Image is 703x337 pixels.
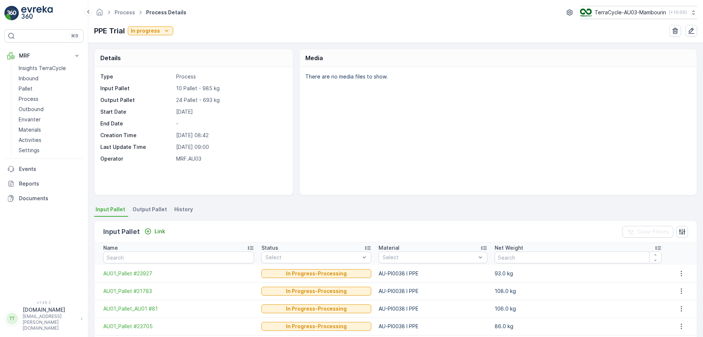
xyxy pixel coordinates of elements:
[265,254,360,261] p: Select
[286,270,347,277] p: In Progress-Processing
[375,265,491,282] td: AU-PI0038 I PPE
[103,287,254,295] a: AU01_Pallet #21783
[100,108,173,116] p: Start Date
[174,206,193,213] span: History
[16,114,83,125] a: Envanter
[19,65,66,72] p: Insights TerraCycle
[305,73,689,80] p: There are no media files to show.
[94,25,125,36] p: PPE Trial
[261,287,371,296] button: In Progress-Processing
[103,227,140,237] p: Input Pallet
[16,104,83,114] a: Outbound
[637,228,669,235] p: Clear Filters
[261,322,371,331] button: In Progress-Processing
[19,75,38,82] p: Inbound
[16,145,83,155] a: Settings
[100,54,121,62] p: Details
[103,244,118,252] p: Name
[21,6,53,21] img: logo_light-DOdMpM7g.png
[286,305,347,312] p: In Progress-Processing
[100,73,173,80] p: Type
[4,6,19,21] img: logo
[133,206,167,213] span: Output Pallet
[286,323,347,330] p: In Progress-Processing
[23,306,77,314] p: [DOMAIN_NAME]
[261,269,371,278] button: In Progress-Processing
[141,227,168,236] button: Link
[176,85,285,92] p: 10 Pallet - 985 kg
[19,85,33,92] p: Pallet
[495,244,523,252] p: Net Weight
[96,11,104,17] a: Homepage
[16,63,83,73] a: Insights TerraCycle
[622,226,673,238] button: Clear Filters
[19,180,81,187] p: Reports
[176,96,285,104] p: 24 Pallet - 693 kg
[495,252,662,263] input: Search
[286,287,347,295] p: In Progress-Processing
[379,244,399,252] p: Material
[176,73,285,80] p: Process
[261,244,278,252] p: Status
[176,108,285,116] p: [DATE]
[19,126,41,133] p: Materials
[580,6,697,19] button: TerraCycle-AU03-Mambourin(+10:00)
[4,48,83,63] button: MRF
[19,95,38,103] p: Process
[103,252,254,263] input: Search
[176,155,285,162] p: MRF.AU03
[16,94,83,104] a: Process
[375,282,491,300] td: AU-PI0038 I PPE
[103,305,254,312] a: AU01_Pallet_AU01 #81
[103,270,254,277] a: AU01_Pallet #23927
[19,165,81,173] p: Events
[4,191,83,206] a: Documents
[19,147,40,154] p: Settings
[23,314,77,331] p: [EMAIL_ADDRESS][PERSON_NAME][DOMAIN_NAME]
[16,84,83,94] a: Pallet
[16,125,83,135] a: Materials
[6,313,18,325] div: TT
[4,306,83,331] button: TT[DOMAIN_NAME][EMAIL_ADDRESS][PERSON_NAME][DOMAIN_NAME]
[176,132,285,139] p: [DATE] 08:42
[4,162,83,176] a: Events
[145,9,188,16] span: Process Details
[491,300,666,318] td: 106.0 kg
[491,265,666,282] td: 93.0 kg
[16,73,83,84] a: Inbound
[16,135,83,145] a: Activities
[669,10,687,15] p: ( +10:00 )
[100,120,173,127] p: End Date
[261,304,371,313] button: In Progress-Processing
[100,96,173,104] p: Output Pallet
[71,33,78,39] p: ⌘B
[19,52,69,59] p: MRF
[4,300,83,305] span: v 1.49.2
[100,143,173,151] p: Last Update Time
[305,54,323,62] p: Media
[100,155,173,162] p: Operator
[491,282,666,300] td: 108.0 kg
[375,300,491,318] td: AU-PI0038 I PPE
[19,116,41,123] p: Envanter
[19,106,44,113] p: Outbound
[580,8,592,17] img: image_D6FFc8H.png
[128,26,173,35] button: In progress
[491,318,666,335] td: 86.0 kg
[19,195,81,202] p: Documents
[375,318,491,335] td: AU-PI0038 I PPE
[595,9,666,16] p: TerraCycle-AU03-Mambourin
[19,136,41,144] p: Activities
[100,85,173,92] p: Input Pallet
[176,120,285,127] p: -
[383,254,476,261] p: Select
[103,323,254,330] a: AU01_Pallet #23705
[100,132,173,139] p: Creation Time
[115,9,135,15] a: Process
[131,27,160,34] p: In progress
[155,228,165,235] p: Link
